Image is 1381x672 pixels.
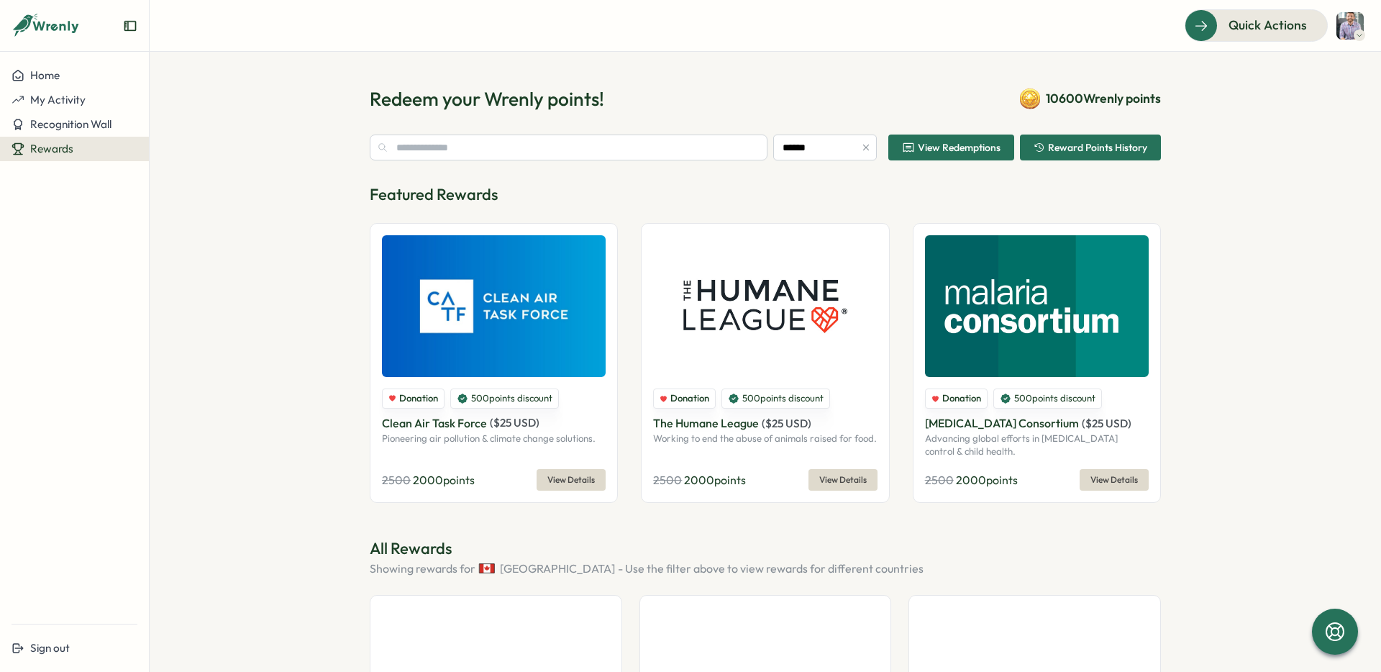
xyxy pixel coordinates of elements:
p: Featured Rewards [370,183,1161,206]
span: My Activity [30,93,86,106]
span: - Use the filter above to view rewards for different countries [618,560,924,578]
button: Reward Points History [1020,135,1161,160]
button: View Details [537,469,606,491]
span: 2000 points [956,473,1018,487]
p: Advancing global efforts in [MEDICAL_DATA] control & child health. [925,432,1149,458]
span: View Details [547,470,595,490]
h1: Redeem your Wrenly points! [370,86,604,112]
span: 2500 [653,473,682,487]
span: ( $ 25 USD ) [762,417,811,430]
span: 2000 points [413,473,475,487]
p: [MEDICAL_DATA] Consortium [925,414,1079,432]
span: Donation [942,392,981,405]
span: 2500 [925,473,954,487]
span: Donation [399,392,438,405]
p: Working to end the abuse of animals raised for food. [653,432,877,445]
img: The Humane League [653,235,877,377]
div: 500 points discount [721,389,830,409]
p: The Humane League [653,414,759,432]
img: Malaria Consortium [925,235,1149,377]
button: Expand sidebar [123,19,137,33]
span: 2000 points [684,473,746,487]
button: Quick Actions [1185,9,1328,41]
p: Clean Air Task Force [382,414,487,432]
span: ( $ 25 USD ) [490,416,539,430]
span: Showing rewards for [370,560,475,578]
span: View Redemptions [918,142,1001,153]
span: Rewards [30,142,73,155]
span: Quick Actions [1229,16,1307,35]
div: 500 points discount [993,389,1102,409]
span: ( $ 25 USD ) [1082,417,1131,430]
span: 10600 Wrenly points [1046,89,1161,108]
span: View Details [819,470,867,490]
span: Home [30,68,60,82]
img: Clean Air Task Force [382,235,606,377]
span: Donation [670,392,709,405]
img: Bronson Bullivant [1336,12,1364,40]
button: View Details [808,469,878,491]
span: [GEOGRAPHIC_DATA] [500,560,615,578]
span: Reward Points History [1048,142,1147,153]
p: Pioneering air pollution & climate change solutions. [382,432,606,445]
div: 500 points discount [450,389,559,409]
p: All Rewards [370,537,1161,560]
button: View Redemptions [888,135,1014,160]
span: 2500 [382,473,411,487]
span: View Details [1090,470,1138,490]
span: Recognition Wall [30,117,111,131]
span: Sign out [30,641,70,655]
button: View Details [1080,469,1149,491]
img: Canada [478,560,496,577]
